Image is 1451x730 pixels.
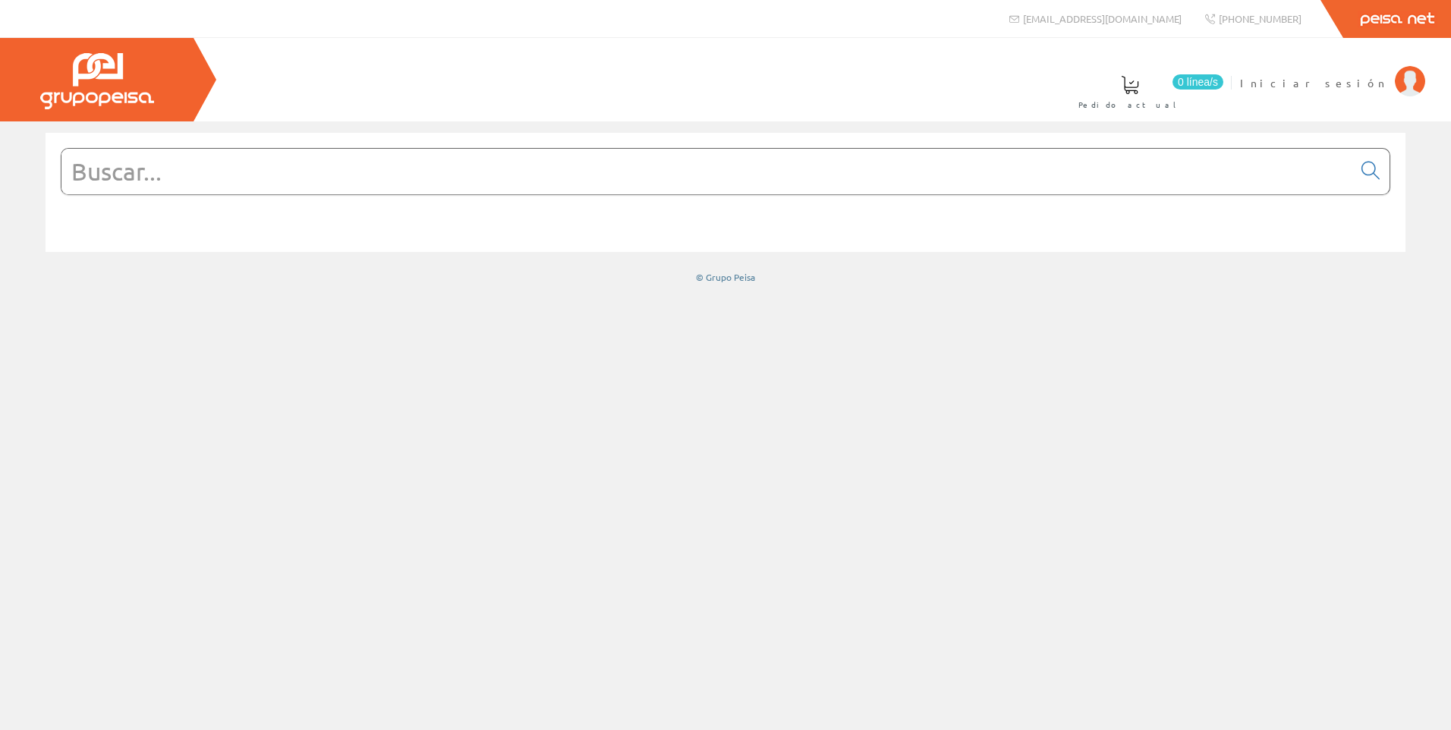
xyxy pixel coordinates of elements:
input: Buscar... [61,149,1352,194]
span: Pedido actual [1078,97,1182,112]
span: 0 línea/s [1172,74,1223,90]
div: © Grupo Peisa [46,271,1405,284]
span: Iniciar sesión [1240,75,1387,90]
span: [PHONE_NUMBER] [1219,12,1301,25]
span: [EMAIL_ADDRESS][DOMAIN_NAME] [1023,12,1182,25]
img: Grupo Peisa [40,53,154,109]
a: Iniciar sesión [1240,63,1425,77]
